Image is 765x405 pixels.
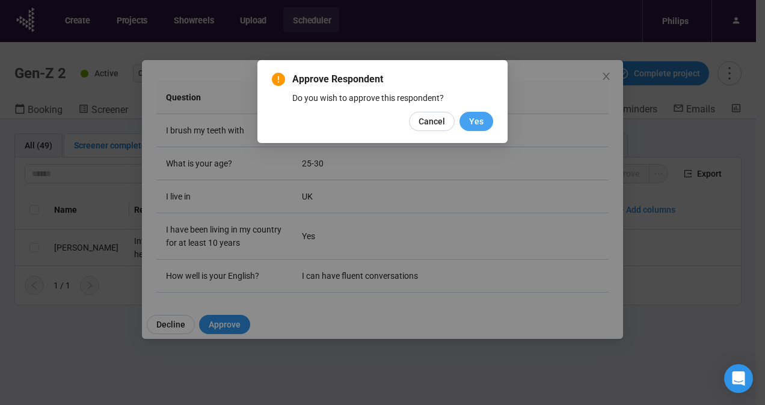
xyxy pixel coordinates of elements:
span: Yes [469,115,484,128]
div: Open Intercom Messenger [724,364,753,393]
div: Do you wish to approve this respondent? [292,91,493,105]
span: Cancel [419,115,445,128]
span: exclamation-circle [272,73,285,86]
span: Approve Respondent [292,72,493,87]
button: Cancel [409,112,455,131]
button: Yes [459,112,493,131]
